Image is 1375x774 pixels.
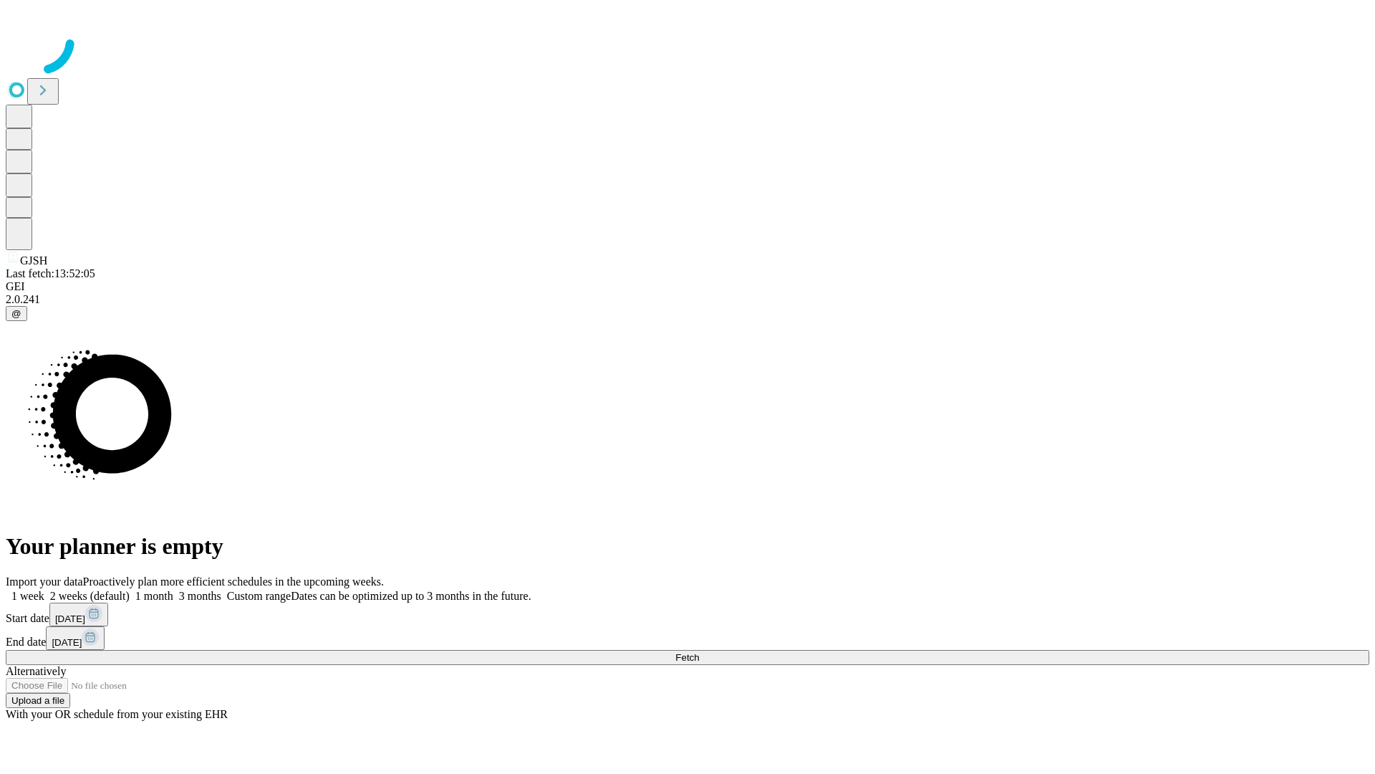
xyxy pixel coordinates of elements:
[6,665,66,677] span: Alternatively
[55,613,85,624] span: [DATE]
[6,626,1369,650] div: End date
[6,306,27,321] button: @
[6,693,70,708] button: Upload a file
[179,590,221,602] span: 3 months
[6,267,95,279] span: Last fetch: 13:52:05
[20,254,47,267] span: GJSH
[6,603,1369,626] div: Start date
[6,533,1369,560] h1: Your planner is empty
[50,590,130,602] span: 2 weeks (default)
[675,652,699,663] span: Fetch
[227,590,291,602] span: Custom range
[291,590,531,602] span: Dates can be optimized up to 3 months in the future.
[6,708,228,720] span: With your OR schedule from your existing EHR
[46,626,105,650] button: [DATE]
[6,575,83,588] span: Import your data
[6,650,1369,665] button: Fetch
[11,590,44,602] span: 1 week
[52,637,82,648] span: [DATE]
[11,308,21,319] span: @
[49,603,108,626] button: [DATE]
[135,590,173,602] span: 1 month
[83,575,384,588] span: Proactively plan more efficient schedules in the upcoming weeks.
[6,280,1369,293] div: GEI
[6,293,1369,306] div: 2.0.241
